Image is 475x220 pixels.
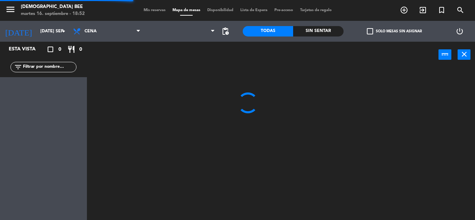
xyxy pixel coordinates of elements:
i: arrow_drop_down [59,27,68,35]
span: Cena [84,29,97,34]
button: power_input [438,49,451,60]
span: Disponibilidad [204,8,237,12]
label: Solo mesas sin asignar [367,28,422,34]
div: Todas [243,26,293,36]
i: close [460,50,468,58]
span: Lista de Espera [237,8,271,12]
i: menu [5,4,16,15]
button: close [458,49,470,60]
span: Tarjetas de regalo [297,8,335,12]
i: power_input [441,50,449,58]
div: Sin sentar [293,26,344,36]
i: crop_square [46,45,55,54]
span: Mis reservas [140,8,169,12]
span: check_box_outline_blank [367,28,373,34]
div: Esta vista [3,45,50,54]
div: martes 16. septiembre - 18:52 [21,10,85,17]
i: exit_to_app [419,6,427,14]
button: menu [5,4,16,17]
i: search [456,6,465,14]
i: filter_list [14,63,22,71]
span: Mapa de mesas [169,8,204,12]
input: Filtrar por nombre... [22,63,76,71]
span: 0 [58,46,61,54]
i: add_circle_outline [400,6,408,14]
span: Pre-acceso [271,8,297,12]
span: pending_actions [221,27,230,35]
i: turned_in_not [437,6,446,14]
i: power_settings_new [456,27,464,35]
i: restaurant [67,45,75,54]
span: 0 [79,46,82,54]
div: [DEMOGRAPHIC_DATA] Bee [21,3,85,10]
